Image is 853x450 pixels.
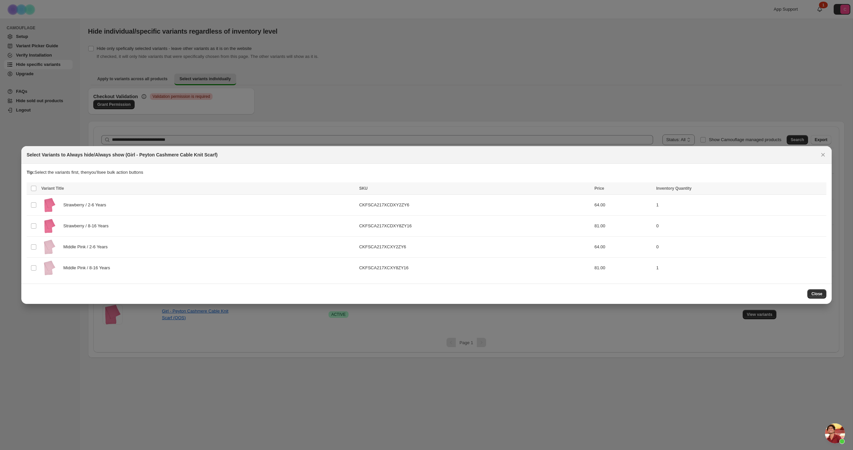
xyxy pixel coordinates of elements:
[41,239,58,255] img: 236_7dcbc325-6a16-475a-aee9-64e745554053.png
[654,237,826,258] td: 0
[594,186,604,191] span: Price
[654,216,826,237] td: 0
[27,151,218,158] h2: Select Variants to Always hide/Always show (Girl - Peyton Cashmere Cable Knit Scarf)
[41,260,58,276] img: 236_7dcbc325-6a16-475a-aee9-64e745554053.png
[357,216,592,237] td: CKFSCA217XCDXY8ZY16
[357,258,592,279] td: CKFSCA217XCXY8ZY16
[656,186,691,191] span: Inventory Quantity
[592,237,654,258] td: 64.00
[27,170,35,175] strong: Tip:
[592,216,654,237] td: 81.00
[63,223,112,229] span: Strawberry / 8-16 Years
[818,150,828,159] button: Close
[654,195,826,216] td: 1
[63,265,114,271] span: Middle Pink / 8-16 Years
[811,291,822,297] span: Close
[41,218,58,234] img: 235_d92cfc6d-6fb2-48b5-95d5-2a7cc448a7a6.png
[825,423,845,443] div: Open chat
[654,258,826,279] td: 1
[63,244,111,250] span: Middle Pink / 2-6 Years
[357,195,592,216] td: CKFSCA217XCDXY2ZY6
[357,237,592,258] td: CKFSCA217XCXY2ZY6
[41,186,64,191] span: Variant Title
[807,289,826,299] button: Close
[592,258,654,279] td: 81.00
[27,169,826,176] p: Select the variants first, then you'll see bulk action buttons
[41,197,58,213] img: 235_d92cfc6d-6fb2-48b5-95d5-2a7cc448a7a6.png
[359,186,368,191] span: SKU
[592,195,654,216] td: 64.00
[63,202,110,208] span: Strawberry / 2-6 Years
